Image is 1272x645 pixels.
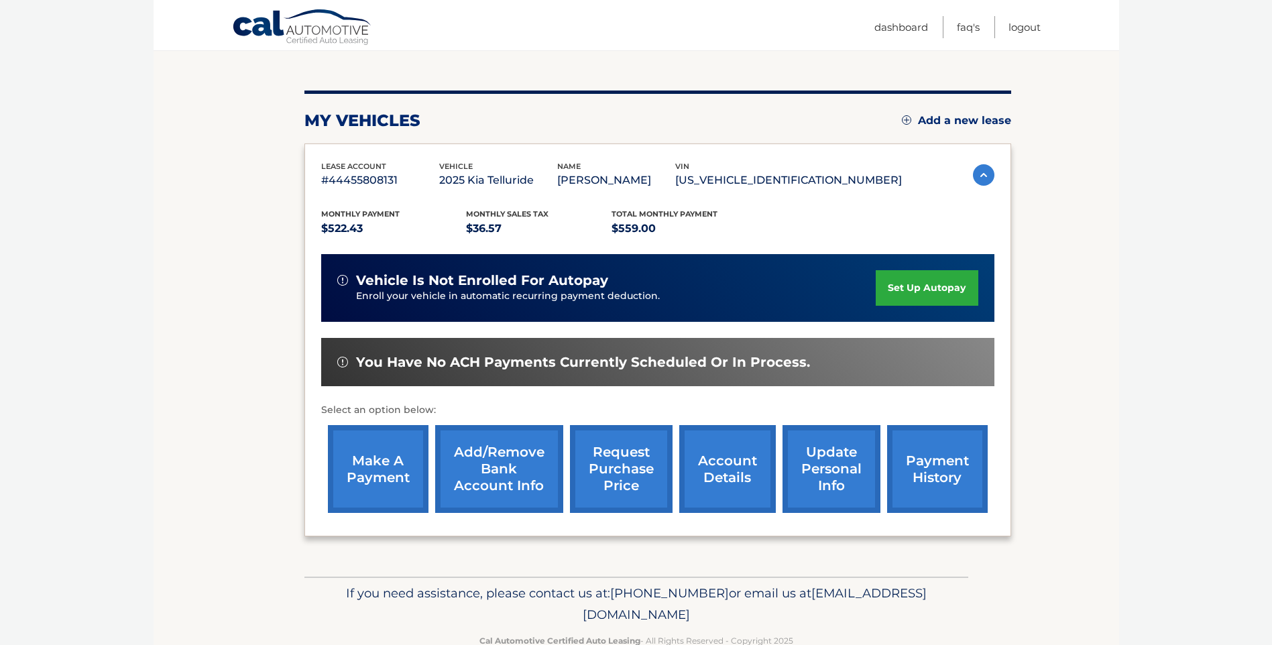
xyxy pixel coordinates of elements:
[439,162,473,171] span: vehicle
[973,164,994,186] img: accordion-active.svg
[557,162,581,171] span: name
[466,209,548,219] span: Monthly sales Tax
[232,9,373,48] a: Cal Automotive
[466,219,612,238] p: $36.57
[439,171,557,190] p: 2025 Kia Telluride
[902,115,911,125] img: add.svg
[612,219,757,238] p: $559.00
[902,114,1011,127] a: Add a new lease
[1008,16,1041,38] a: Logout
[675,171,902,190] p: [US_VEHICLE_IDENTIFICATION_NUMBER]
[356,272,608,289] span: vehicle is not enrolled for autopay
[887,425,988,513] a: payment history
[570,425,673,513] a: request purchase price
[321,171,439,190] p: #44455808131
[612,209,717,219] span: Total Monthly Payment
[356,354,810,371] span: You have no ACH payments currently scheduled or in process.
[304,111,420,131] h2: my vehicles
[321,402,994,418] p: Select an option below:
[313,583,960,626] p: If you need assistance, please contact us at: or email us at
[783,425,880,513] a: update personal info
[679,425,776,513] a: account details
[321,219,467,238] p: $522.43
[337,357,348,367] img: alert-white.svg
[876,270,978,306] a: set up autopay
[957,16,980,38] a: FAQ's
[874,16,928,38] a: Dashboard
[435,425,563,513] a: Add/Remove bank account info
[557,171,675,190] p: [PERSON_NAME]
[337,275,348,286] img: alert-white.svg
[675,162,689,171] span: vin
[321,162,386,171] span: lease account
[583,585,927,622] span: [EMAIL_ADDRESS][DOMAIN_NAME]
[328,425,428,513] a: make a payment
[321,209,400,219] span: Monthly Payment
[356,289,876,304] p: Enroll your vehicle in automatic recurring payment deduction.
[610,585,729,601] span: [PHONE_NUMBER]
